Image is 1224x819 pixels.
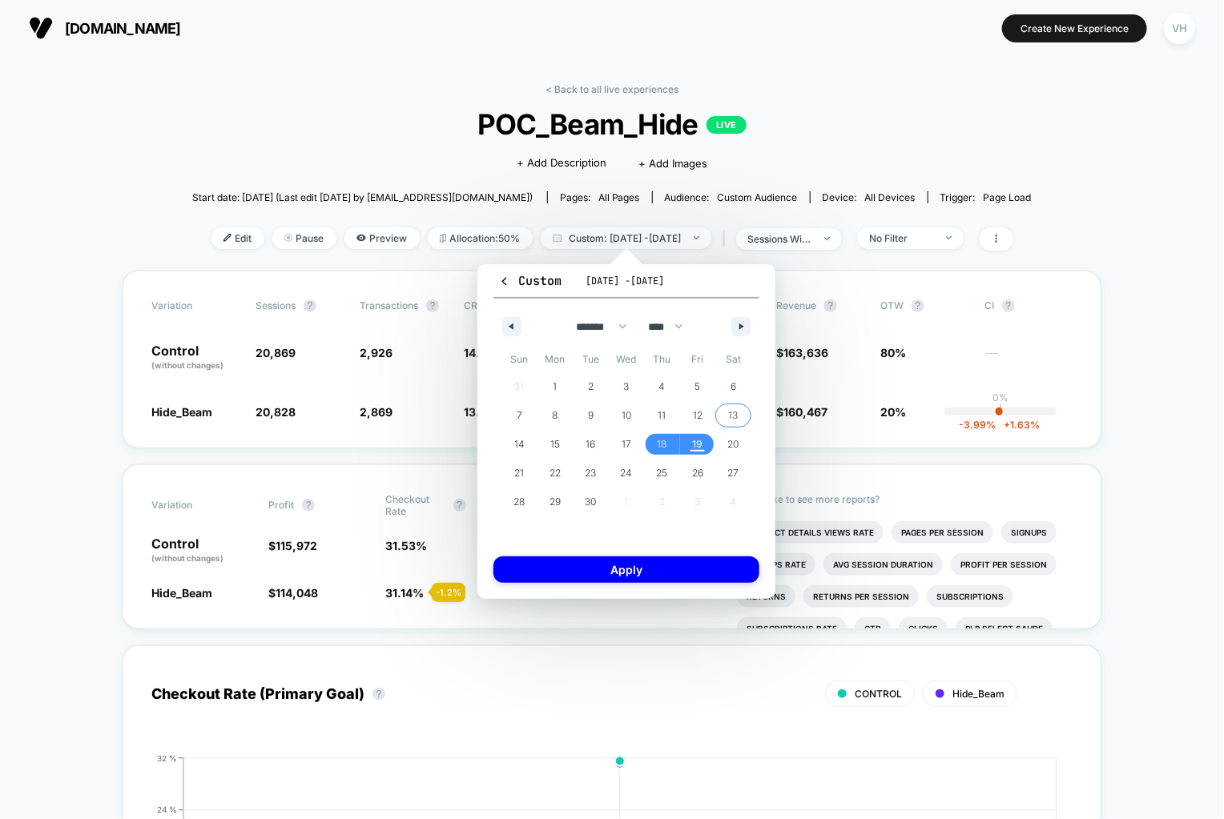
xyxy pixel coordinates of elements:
[984,191,1032,203] span: Page Load
[718,191,798,203] span: Custom Audience
[715,347,751,372] span: Sat
[235,107,990,141] span: POC_Beam_Hide
[959,419,996,431] span: -3.99 %
[538,347,574,372] span: Mon
[620,459,632,488] span: 24
[256,405,296,419] span: 20,828
[659,372,666,401] span: 4
[453,499,466,512] button: ?
[737,493,1073,505] p: Would like to see more reports?
[1002,299,1015,312] button: ?
[665,191,798,203] div: Audience:
[951,553,1057,576] li: Profit Per Session
[870,232,934,244] div: No Filter
[24,15,186,41] button: [DOMAIN_NAME]
[644,372,680,401] button: 4
[192,191,533,203] span: Start date: [DATE] (Last edit [DATE] by [EMAIL_ADDRESS][DOMAIN_NAME])
[680,372,716,401] button: 5
[609,401,645,430] button: 10
[538,372,574,401] button: 1
[609,347,645,372] span: Wed
[360,405,393,419] span: 2,869
[151,493,240,517] span: Variation
[1159,12,1200,45] button: VH
[731,372,736,401] span: 6
[707,116,747,134] p: LIVE
[538,488,574,516] button: 29
[865,191,916,203] span: all devices
[513,488,525,516] span: 28
[810,191,928,203] span: Device:
[622,430,631,459] span: 17
[550,488,561,516] span: 29
[824,237,830,240] img: end
[899,617,948,640] li: Clicks
[268,586,318,600] span: $
[644,401,680,430] button: 11
[360,346,393,359] span: 2,926
[151,553,223,563] span: (without changes)
[719,227,736,251] span: |
[1004,419,1010,431] span: +
[715,459,751,488] button: 27
[538,430,574,459] button: 15
[783,346,828,359] span: 163,636
[386,539,428,552] span: 31.53 %
[284,234,292,242] img: end
[855,688,902,700] span: CONTROL
[776,405,827,419] span: $
[728,459,739,488] span: 27
[680,430,716,459] button: 19
[824,299,837,312] button: ?
[151,405,212,419] span: Hide_Beam
[560,191,640,203] div: Pages:
[912,299,924,312] button: ?
[693,430,703,459] span: 19
[644,459,680,488] button: 25
[151,586,212,600] span: Hide_Beam
[440,234,446,243] img: rebalance
[658,430,667,459] span: 18
[638,157,707,170] span: + Add Images
[588,372,594,401] span: 2
[493,272,759,299] button: Custom[DATE] -[DATE]
[426,299,439,312] button: ?
[644,430,680,459] button: 18
[956,617,1053,640] li: Plp Select Sahde
[737,521,884,544] li: Product Details Views Rate
[680,401,716,430] button: 12
[999,403,1002,416] p: |
[276,586,318,600] span: 114,048
[304,299,316,312] button: ?
[728,430,739,459] span: 20
[729,401,739,430] span: 13
[996,419,1040,431] span: 1.63 %
[573,401,609,430] button: 9
[302,499,315,512] button: ?
[573,347,609,372] span: Tue
[573,372,609,401] button: 2
[550,430,560,459] span: 15
[372,688,385,701] button: ?
[386,586,425,600] span: 31.14 %
[552,401,558,430] span: 8
[783,405,827,419] span: 160,467
[541,227,711,249] span: Custom: [DATE] - [DATE]
[1001,521,1057,544] li: Signups
[892,521,993,544] li: Pages Per Session
[622,401,631,430] span: 10
[715,372,751,401] button: 6
[386,493,445,517] span: Checkout Rate
[588,401,594,430] span: 9
[586,430,595,459] span: 16
[715,430,751,459] button: 20
[501,459,538,488] button: 21
[737,617,847,640] li: Subscriptions Rate
[501,401,538,430] button: 7
[211,227,264,249] span: Edit
[609,459,645,488] button: 24
[658,401,666,430] span: 11
[984,299,1073,312] span: CI
[538,401,574,430] button: 8
[553,372,557,401] span: 1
